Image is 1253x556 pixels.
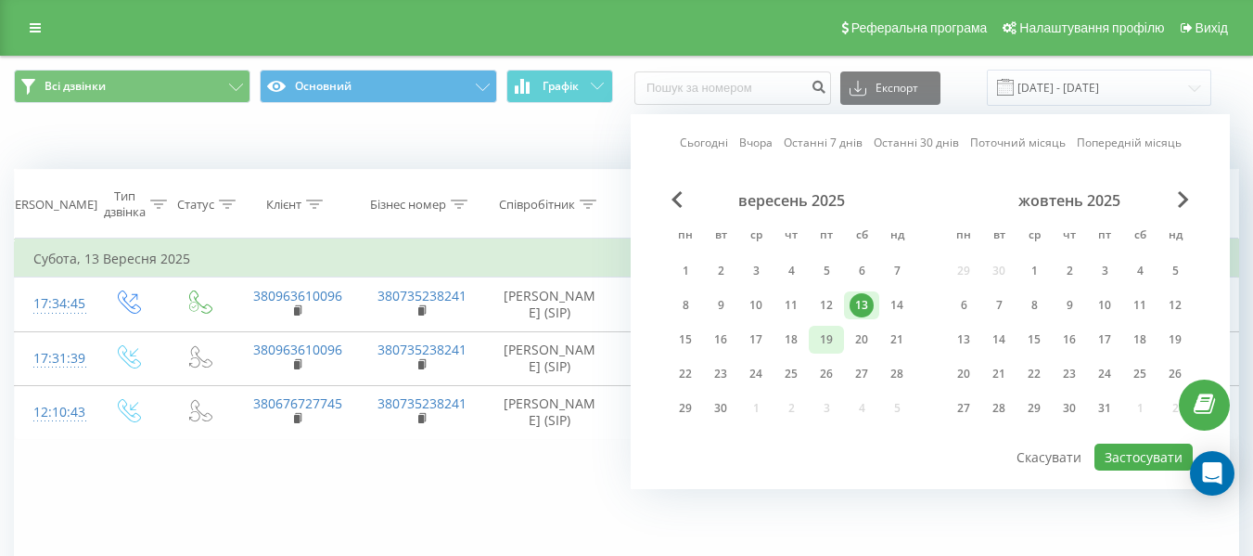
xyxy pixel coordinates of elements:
div: чт 4 вер 2025 р. [774,257,809,285]
div: 17:34:45 [33,286,72,322]
div: 28 [885,362,909,386]
button: Графік [506,70,613,103]
div: 2 [709,259,733,283]
div: 25 [779,362,803,386]
div: нд 26 жовт 2025 р. [1157,360,1193,388]
div: чт 18 вер 2025 р. [774,326,809,354]
div: 19 [814,328,838,352]
div: вт 21 жовт 2025 р. [981,360,1016,388]
div: вт 28 жовт 2025 р. [981,394,1016,422]
div: 12 [814,293,838,317]
span: Графік [543,80,579,93]
div: пн 13 жовт 2025 р. [946,326,981,354]
div: жовтень 2025 [946,191,1193,210]
abbr: середа [742,223,770,251]
a: Останні 30 днів [874,134,959,151]
div: чт 11 вер 2025 р. [774,291,809,319]
div: пн 15 вер 2025 р. [668,326,703,354]
div: 16 [1057,328,1081,352]
div: нд 5 жовт 2025 р. [1157,257,1193,285]
div: ср 24 вер 2025 р. [738,360,774,388]
div: 30 [1057,396,1081,420]
div: 17 [1093,328,1117,352]
div: 22 [1022,362,1046,386]
div: 1 [673,259,697,283]
div: сб 11 жовт 2025 р. [1122,291,1157,319]
div: 27 [952,396,976,420]
div: 20 [952,362,976,386]
div: пт 5 вер 2025 р. [809,257,844,285]
div: пт 3 жовт 2025 р. [1087,257,1122,285]
div: 17:31:39 [33,341,72,377]
a: Сьогодні [680,134,728,151]
div: вересень 2025 [668,191,914,210]
button: Основний [260,70,496,103]
abbr: субота [1126,223,1154,251]
input: Пошук за номером [634,71,831,105]
abbr: п’ятниця [1091,223,1119,251]
div: пт 24 жовт 2025 р. [1087,360,1122,388]
div: вт 23 вер 2025 р. [703,360,738,388]
abbr: четвер [1055,223,1083,251]
div: вт 16 вер 2025 р. [703,326,738,354]
div: 18 [1128,328,1152,352]
div: пн 27 жовт 2025 р. [946,394,981,422]
div: 14 [885,293,909,317]
div: вт 30 вер 2025 р. [703,394,738,422]
abbr: понеділок [950,223,978,251]
div: 8 [1022,293,1046,317]
div: чт 2 жовт 2025 р. [1052,257,1087,285]
div: пн 29 вер 2025 р. [668,394,703,422]
div: 26 [1163,362,1187,386]
div: чт 30 жовт 2025 р. [1052,394,1087,422]
div: 31 [1093,396,1117,420]
div: Open Intercom Messenger [1190,451,1234,496]
div: Бізнес номер [370,197,446,213]
div: 23 [1057,362,1081,386]
div: 23 [709,362,733,386]
abbr: субота [848,223,876,251]
div: 21 [885,328,909,352]
div: сб 20 вер 2025 р. [844,326,879,354]
a: Попередній місяць [1077,134,1182,151]
div: пн 8 вер 2025 р. [668,291,703,319]
div: 6 [952,293,976,317]
div: 20 [850,328,874,352]
div: 30 [709,396,733,420]
div: пн 22 вер 2025 р. [668,360,703,388]
div: 29 [1022,396,1046,420]
div: 12:10:43 [33,394,72,431]
div: 18 [779,328,803,352]
div: 5 [814,259,838,283]
div: чт 23 жовт 2025 р. [1052,360,1087,388]
div: сб 6 вер 2025 р. [844,257,879,285]
div: пт 19 вер 2025 р. [809,326,844,354]
div: вт 14 жовт 2025 р. [981,326,1016,354]
div: Статус [177,197,214,213]
div: 27 [850,362,874,386]
div: Тип дзвінка [104,188,146,220]
div: 10 [1093,293,1117,317]
td: [PERSON_NAME] (SIP) [483,385,617,439]
button: Всі дзвінки [14,70,250,103]
abbr: неділя [1161,223,1189,251]
a: 380735238241 [377,287,467,304]
div: 16 [709,328,733,352]
div: вт 2 вер 2025 р. [703,257,738,285]
div: сб 18 жовт 2025 р. [1122,326,1157,354]
div: ср 3 вер 2025 р. [738,257,774,285]
abbr: понеділок [671,223,699,251]
div: 26 [814,362,838,386]
div: нд 19 жовт 2025 р. [1157,326,1193,354]
div: 4 [779,259,803,283]
td: 00:15 [617,385,736,439]
div: нд 21 вер 2025 р. [879,326,914,354]
td: [PERSON_NAME] (SIP) [483,331,617,385]
div: 9 [709,293,733,317]
div: Співробітник [499,197,575,213]
div: 3 [1093,259,1117,283]
div: чт 9 жовт 2025 р. [1052,291,1087,319]
span: Всі дзвінки [45,79,106,94]
div: ср 10 вер 2025 р. [738,291,774,319]
abbr: вівторок [707,223,735,251]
